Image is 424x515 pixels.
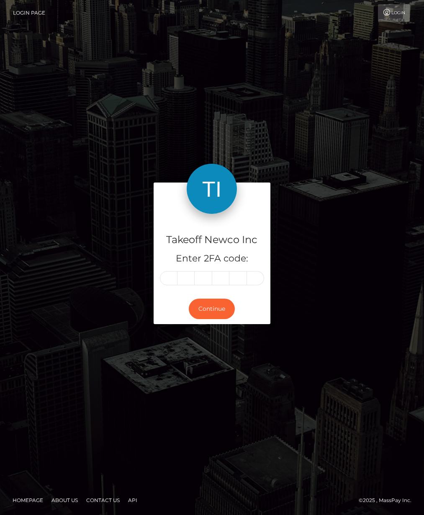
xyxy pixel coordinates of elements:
[378,4,410,22] a: Login
[160,252,265,265] h5: Enter 2FA code:
[48,494,81,507] a: About Us
[160,233,265,247] h4: Takeoff Newco Inc
[13,4,45,22] a: Login Page
[189,299,235,319] button: Continue
[359,496,418,505] div: © 2025 , MassPay Inc.
[83,494,123,507] a: Contact Us
[187,164,237,214] img: Takeoff Newco Inc
[125,494,141,507] a: API
[9,494,46,507] a: Homepage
